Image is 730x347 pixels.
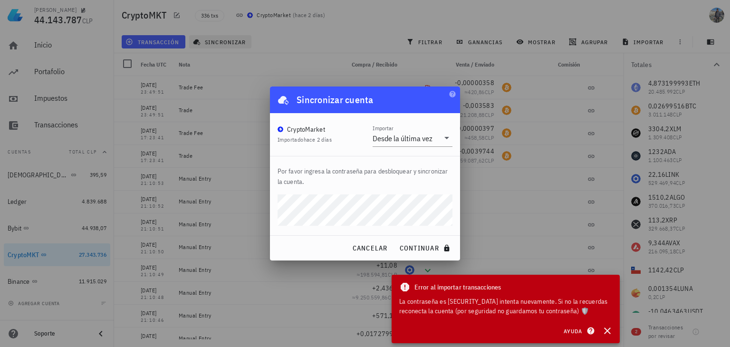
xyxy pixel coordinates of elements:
[278,126,283,132] img: CryptoMKT
[373,130,452,146] div: ImportarDesde la última vez
[304,136,332,143] span: hace 2 días
[563,327,593,335] span: Ayuda
[373,134,432,143] div: Desde la última vez
[373,125,394,132] label: Importar
[395,240,456,257] button: continuar
[278,166,452,187] p: Por favor ingresa la contraseña para desbloquear y sincronizar la cuenta.
[557,324,599,337] button: Ayuda
[399,297,612,316] div: La contraseña es [SECURITY_DATA] intenta nuevamente. Si no la recuerdas reconecta la cuenta (por ...
[287,125,325,134] div: CryptoMarket
[278,136,332,143] span: Importado
[352,244,387,252] span: cancelar
[297,92,374,107] div: Sincronizar cuenta
[399,244,452,252] span: continuar
[414,282,501,292] span: Error al importar transacciones
[348,240,391,257] button: cancelar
